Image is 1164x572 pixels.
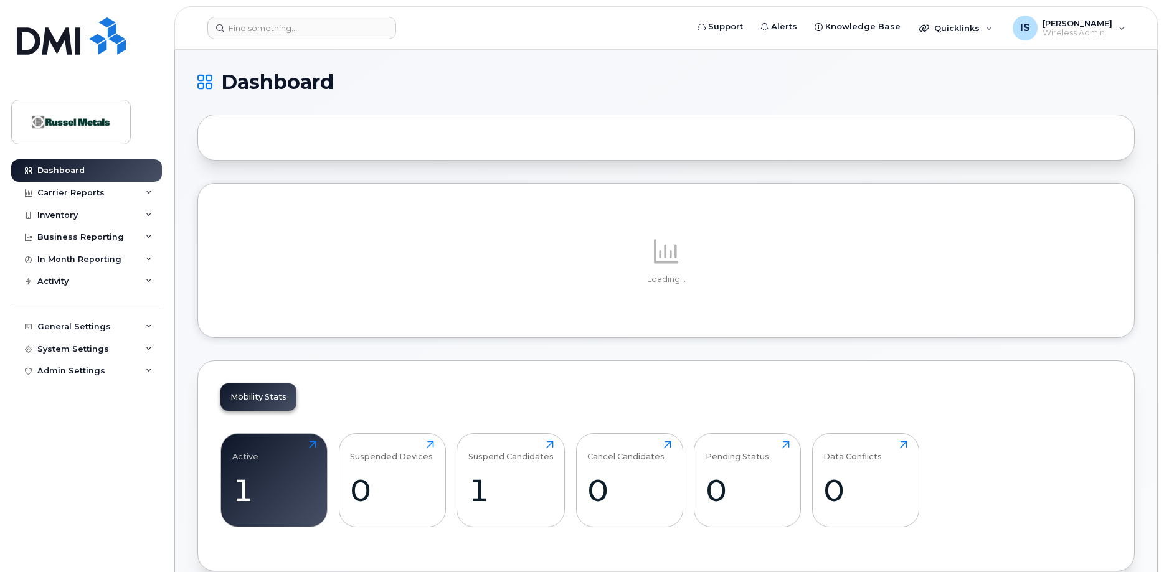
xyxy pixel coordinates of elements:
div: 0 [823,472,907,509]
div: 0 [706,472,790,509]
div: 1 [232,472,316,509]
span: Dashboard [221,73,334,91]
a: Active1 [232,441,316,520]
p: Loading... [220,274,1112,285]
a: Data Conflicts0 [823,441,907,520]
div: 0 [587,472,671,509]
div: 0 [350,472,434,509]
div: Data Conflicts [823,441,882,461]
a: Cancel Candidates0 [587,441,671,520]
div: Suspend Candidates [468,441,554,461]
div: Pending Status [706,441,769,461]
a: Suspend Candidates1 [468,441,554,520]
div: 1 [468,472,554,509]
div: Suspended Devices [350,441,433,461]
a: Pending Status0 [706,441,790,520]
div: Cancel Candidates [587,441,665,461]
a: Suspended Devices0 [350,441,434,520]
div: Active [232,441,258,461]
